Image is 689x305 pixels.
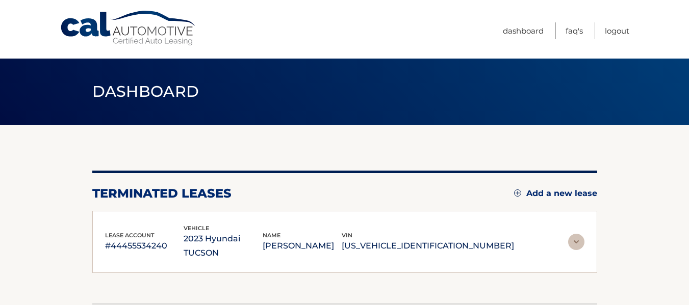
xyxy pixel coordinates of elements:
a: Add a new lease [514,188,597,199]
img: accordion-rest.svg [568,234,584,250]
h2: terminated leases [92,186,232,201]
p: 2023 Hyundai TUCSON [184,232,263,260]
span: name [263,232,280,239]
a: FAQ's [566,22,583,39]
span: lease account [105,232,155,239]
a: Cal Automotive [60,10,197,46]
a: Logout [605,22,629,39]
p: [PERSON_NAME] [263,239,342,253]
span: vehicle [184,225,209,232]
span: Dashboard [92,82,199,101]
p: #44455534240 [105,239,184,253]
img: add.svg [514,189,521,197]
p: [US_VEHICLE_IDENTIFICATION_NUMBER] [342,239,514,253]
span: vin [342,232,352,239]
a: Dashboard [503,22,544,39]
